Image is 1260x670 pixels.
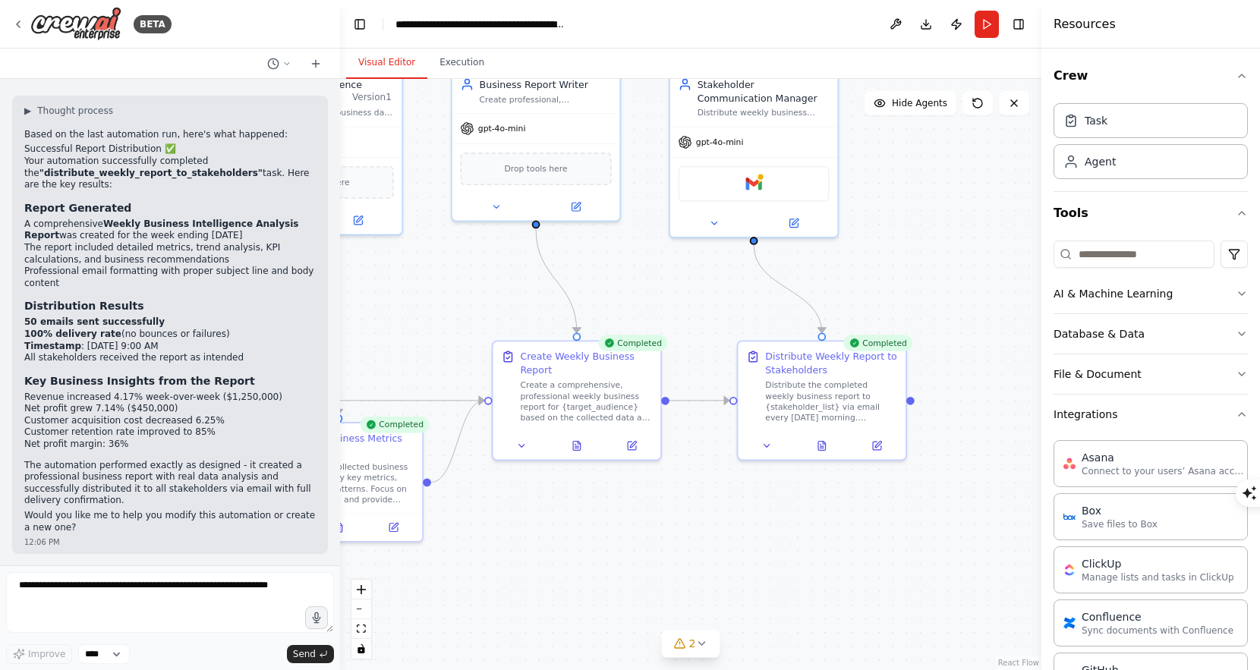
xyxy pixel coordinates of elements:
button: Open in side panel [537,199,614,215]
div: Business Intelligence AnalystAnalyze collected business data to identify key metrics, trends, and... [233,68,403,236]
button: Open in side panel [608,438,655,455]
p: Your automation successfully completed the task. Here are the key results: [24,156,316,191]
li: Revenue increased 4.17% week-over-week ($1,250,000) [24,392,316,404]
div: Version 1 [352,91,392,103]
li: (no bounces or failures) [24,329,316,341]
button: Hide Agents [865,91,956,115]
p: Sync documents with Confluence [1082,624,1233,637]
div: Business Report Writer [480,77,612,91]
button: ▶Thought process [24,105,113,117]
img: Gmail [745,175,762,192]
div: Business Intelligence Analyst [262,77,394,105]
div: CompletedCreate Weekly Business ReportCreate a comprehensive, professional weekly business report... [492,340,662,461]
strong: Timestamp [24,341,81,351]
img: Asana [1063,458,1076,470]
div: Create Weekly Business Report [520,350,652,377]
span: gpt-4o-mini [478,123,526,134]
button: fit view [351,619,371,639]
li: Net profit margin: 36% [24,439,316,451]
span: Drop tools here [287,175,350,189]
img: ClickUp [1063,564,1076,576]
button: View output [793,438,851,455]
div: Asana [1082,450,1249,465]
strong: Weekly Business Intelligence Analysis Report [24,219,298,241]
button: Execution [427,47,496,79]
div: Analyze collected business data to identify key metrics, trends, and insights. Transform raw data... [262,108,394,118]
button: Send [287,645,334,663]
strong: Report Generated [24,202,131,214]
p: Manage lists and tasks in ClickUp [1082,571,1234,583]
button: Open in side panel [320,212,396,229]
div: Analyze the collected business data to identify key metrics, trends, and patterns. Focus on {key_... [282,461,414,505]
div: Task [1085,113,1107,128]
nav: breadcrumb [395,17,566,32]
p: Save files to Box [1082,518,1158,530]
g: Edge from 3ae3c471-c743-423f-9e45-9c9413b5473c to c80c0df9-1535-4969-8b75-4ca4845512c0 [431,394,484,489]
div: Completed [360,417,429,433]
button: Database & Data [1054,314,1248,354]
div: Crew [1054,97,1248,191]
button: View output [548,438,606,455]
h4: Resources [1054,15,1116,33]
img: Logo [30,7,121,41]
span: Hide Agents [892,97,947,109]
p: The automation performed exactly as designed - it created a professional business report with rea... [24,460,316,507]
div: Create a comprehensive, professional weekly business report for {target_audience} based on the co... [520,379,652,423]
strong: 50 emails sent successfully [24,316,165,327]
div: BETA [134,15,172,33]
button: Open in side panel [370,519,417,536]
strong: "distribute_weekly_report_to_stakeholders" [39,168,263,178]
li: Customer acquisition cost decreased 6.25% [24,415,316,427]
div: Distribute the completed weekly business report to {stakeholder_list} via email every [DATE] morn... [765,379,897,423]
p: Would you like me to help you modify this automation or create a new one? [24,510,316,533]
button: File & Document [1054,354,1248,394]
g: Edge from d935eeed-4e04-4773-8320-7e4ee9656be5 to f432ccfa-c212-4d89-9a7a-a0666bfea7fe [747,245,829,333]
button: 2 [662,630,720,658]
div: Agent [1085,154,1116,169]
li: Net profit grew 7.14% ($450,000) [24,403,316,415]
button: Click to speak your automation idea [305,606,328,629]
span: Send [293,648,316,660]
button: Improve [6,644,72,664]
div: Confluence [1082,609,1233,624]
span: 2 [689,636,696,651]
a: React Flow attribution [998,659,1039,667]
li: A comprehensive was created for the week ending [DATE] [24,219,316,242]
div: CompletedAnalyze Business Metrics and TrendsAnalyze the collected business data to identify key m... [254,422,424,543]
div: Stakeholder Communication Manager [698,77,830,105]
li: Professional email formatting with proper subject line and body content [24,266,316,289]
img: Box [1063,511,1076,523]
p: Based on the last automation run, here's what happened: [24,129,316,141]
strong: Key Business Insights from the Report [24,375,255,387]
div: ClickUp [1082,556,1234,571]
g: Edge from fcbf277d-7870-40c0-b937-891e2cb4fee9 to c80c0df9-1535-4969-8b75-4ca4845512c0 [529,228,584,332]
span: Improve [28,648,65,660]
g: Edge from c80c0df9-1535-4969-8b75-4ca4845512c0 to f432ccfa-c212-4d89-9a7a-a0666bfea7fe [669,394,729,407]
p: Connect to your users’ Asana accounts [1082,465,1249,477]
button: toggle interactivity [351,639,371,659]
strong: 100% delivery rate [24,329,121,339]
button: Visual Editor [346,47,427,79]
div: CompletedDistribute Weekly Report to StakeholdersDistribute the completed weekly business report ... [737,340,907,461]
div: Analyze Business Metrics and Trends [282,432,414,459]
button: Switch to previous chat [261,55,298,73]
span: gpt-4o-mini [696,137,744,147]
div: Create professional, comprehensive weekly business reports that clearly communicate key findings,... [480,94,612,105]
li: : [DATE] 9:00 AM [24,341,316,353]
div: Distribute weekly business reports to {stakeholder_list} via email with appropriate formatting an... [698,108,830,118]
span: Thought process [37,105,113,117]
li: The report included detailed metrics, trend analysis, KPI calculations, and business recommendations [24,242,316,266]
button: AI & Machine Learning [1054,274,1248,313]
div: Distribute Weekly Report to Stakeholders [765,350,897,377]
button: zoom in [351,580,371,599]
button: Hide right sidebar [1008,14,1029,35]
button: zoom out [351,599,371,619]
div: Completed [843,335,912,351]
button: Start a new chat [304,55,328,73]
img: Confluence [1063,617,1076,629]
h2: Successful Report Distribution ✅ [24,143,316,156]
button: Tools [1054,192,1248,234]
button: Hide left sidebar [349,14,370,35]
button: Open in side panel [755,215,832,231]
button: Open in side panel [853,438,900,455]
